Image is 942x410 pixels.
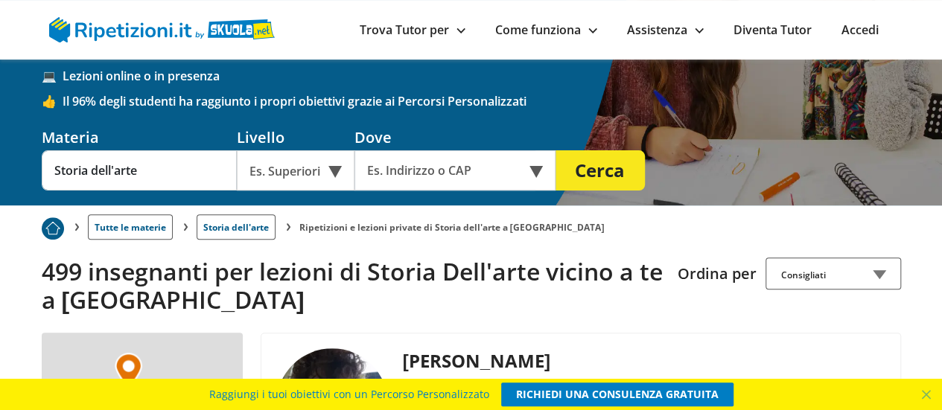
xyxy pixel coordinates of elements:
[42,150,237,190] input: Es. Matematica
[63,68,901,84] span: Lezioni online o in presenza
[42,217,64,240] img: Piu prenotato
[360,22,465,38] a: Trova Tutor per
[197,214,276,240] a: Storia dell'arte
[397,348,712,373] div: [PERSON_NAME]
[627,22,704,38] a: Assistenza
[495,22,597,38] a: Come funziona
[42,93,63,109] span: 👍
[766,257,901,289] div: Consigliati
[49,17,275,42] img: logo Skuola.net | Ripetizioni.it
[42,257,666,315] h2: 499 insegnanti per lezioni di Storia Dell'arte vicino a te a [GEOGRAPHIC_DATA]
[88,214,173,240] a: Tutte le materie
[354,150,535,190] input: Es. Indirizzo o CAP
[237,150,354,190] div: Es. Superiori
[354,127,556,147] div: Dove
[115,353,142,388] img: Marker
[556,150,645,190] button: Cerca
[49,20,275,36] a: logo Skuola.net | Ripetizioni.it
[63,93,901,109] span: Il 96% degli studenti ha raggiunto i propri obiettivi grazie ai Percorsi Personalizzati
[209,382,489,406] span: Raggiungi i tuoi obiettivi con un Percorso Personalizzato
[237,127,354,147] div: Livello
[299,221,605,234] li: Ripetizioni e lezioni private di Storia dell'arte a [GEOGRAPHIC_DATA]
[841,22,879,38] a: Accedi
[42,205,901,240] nav: breadcrumb d-none d-tablet-block
[42,68,63,84] span: 💻
[733,22,812,38] a: Diventa Tutor
[678,263,757,284] label: Ordina per
[42,127,237,147] div: Materia
[501,382,733,406] a: RICHIEDI UNA CONSULENZA GRATUITA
